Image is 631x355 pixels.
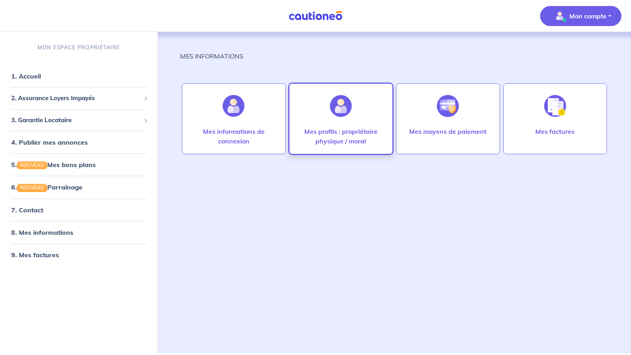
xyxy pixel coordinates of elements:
span: 2. Assurance Loyers Impayés [11,94,141,103]
a: 7. Contact [11,206,43,214]
p: MON ESPACE PROPRIÉTAIRE [38,44,120,51]
div: 6.NOUVEAUParrainage [3,179,155,195]
img: illu_account_add.svg [330,95,352,117]
img: illu_credit_card_no_anim.svg [437,95,459,117]
a: 6.NOUVEAUParrainage [11,183,82,191]
a: 1. Accueil [11,72,41,80]
button: illu_account_valid_menu.svgMon compte [540,6,621,26]
div: 8. Mes informations [3,224,155,240]
p: Mes factures [535,127,575,136]
img: illu_account.svg [223,95,245,117]
img: Cautioneo [285,11,346,21]
p: Mon compte [569,11,607,21]
div: 1. Accueil [3,68,155,84]
span: 3. Garantie Locataire [11,115,141,125]
div: 9. Mes factures [3,246,155,262]
a: 9. Mes factures [11,250,59,258]
p: Mes informations de connexion [190,127,277,146]
div: 3. Garantie Locataire [3,112,155,128]
div: 5.NOUVEAUMes bons plans [3,157,155,173]
a: 8. Mes informations [11,228,73,236]
img: illu_account_valid_menu.svg [553,10,566,22]
p: Mes moyens de paiement [409,127,486,136]
div: 4. Publier mes annonces [3,134,155,150]
a: 5.NOUVEAUMes bons plans [11,161,96,169]
p: MES INFORMATIONS [180,51,243,61]
div: 2. Assurance Loyers Impayés [3,91,155,106]
img: illu_invoice.svg [544,95,566,117]
a: 4. Publier mes annonces [11,138,88,146]
div: 7. Contact [3,202,155,218]
p: Mes profils : propriétaire physique / moral [297,127,385,146]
